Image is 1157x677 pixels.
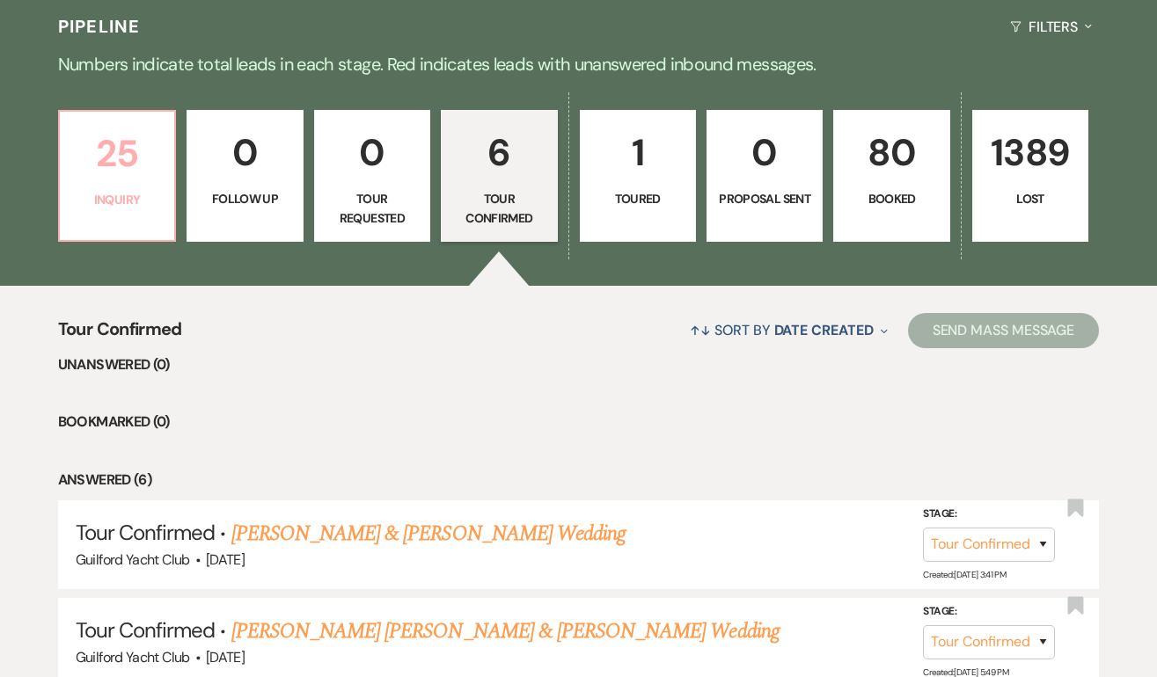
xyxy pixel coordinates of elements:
p: Booked [845,189,938,208]
span: ↑↓ [690,321,711,339]
p: 0 [326,123,419,182]
p: 6 [452,123,546,182]
label: Stage: [923,602,1055,622]
p: Inquiry [70,190,164,209]
h3: Pipeline [58,14,141,39]
span: Date Created [774,321,874,339]
a: [PERSON_NAME] & [PERSON_NAME] Wedding [231,518,626,550]
p: 25 [70,124,164,183]
p: Tour Confirmed [452,189,546,229]
span: Tour Confirmed [76,616,216,644]
p: 0 [198,123,291,182]
span: [DATE] [206,550,245,569]
span: Guilford Yacht Club [76,648,190,666]
p: 0 [718,123,811,182]
p: Lost [984,189,1077,208]
li: Answered (6) [58,469,1100,491]
a: 6Tour Confirmed [441,110,557,242]
span: Tour Confirmed [76,519,216,546]
a: 80Booked [833,110,949,242]
button: Filters [1003,4,1099,50]
p: Proposal Sent [718,189,811,208]
span: [DATE] [206,648,245,666]
a: 0Follow Up [187,110,303,242]
p: 1 [591,123,685,182]
button: Sort By Date Created [683,307,894,353]
span: Tour Confirmed [58,316,182,353]
p: Toured [591,189,685,208]
p: Tour Requested [326,189,419,229]
label: Stage: [923,505,1055,524]
span: Created: [DATE] 3:41 PM [923,569,1006,580]
a: 1Toured [580,110,696,242]
a: 25Inquiry [58,110,176,242]
a: [PERSON_NAME] [PERSON_NAME] & [PERSON_NAME] Wedding [231,615,780,647]
a: 0Tour Requested [314,110,430,242]
p: Follow Up [198,189,291,208]
span: Guilford Yacht Club [76,550,190,569]
button: Send Mass Message [908,313,1100,348]
li: Bookmarked (0) [58,411,1100,433]
a: 0Proposal Sent [707,110,823,242]
li: Unanswered (0) [58,353,1100,376]
p: 1389 [984,123,1077,182]
a: 1389Lost [972,110,1088,242]
p: 80 [845,123,938,182]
